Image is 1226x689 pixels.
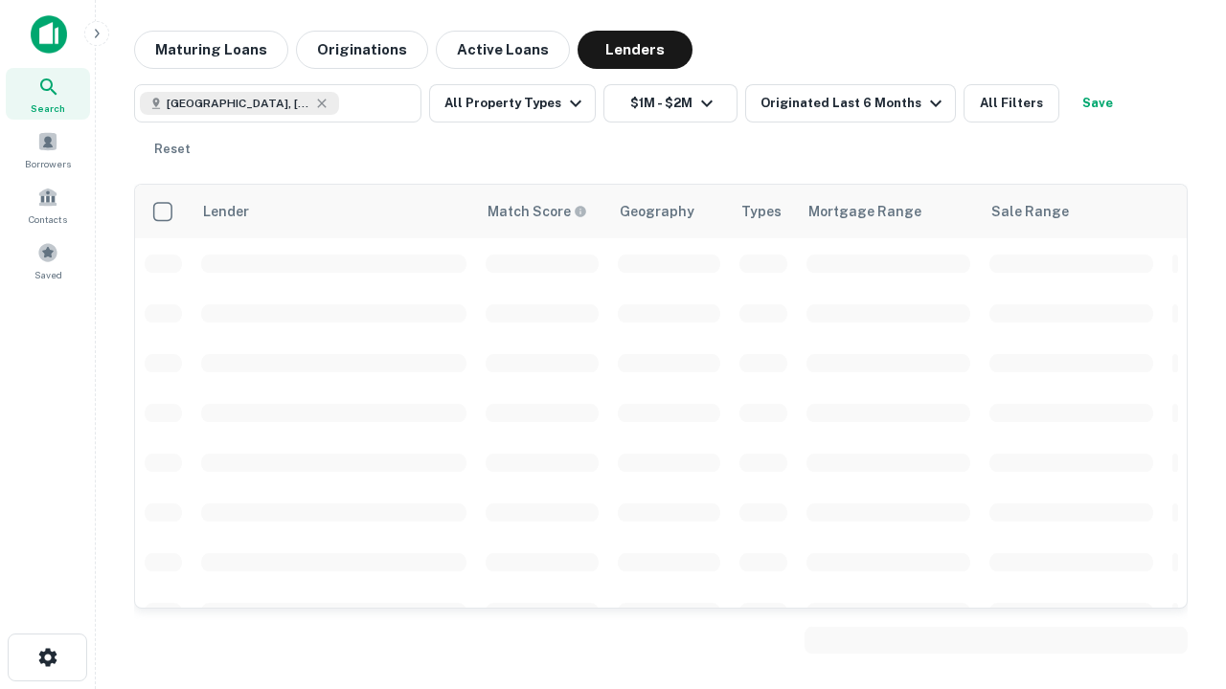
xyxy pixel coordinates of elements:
[608,185,730,238] th: Geography
[730,185,797,238] th: Types
[429,84,596,122] button: All Property Types
[603,84,738,122] button: $1M - $2M
[808,200,921,223] div: Mortgage Range
[25,156,71,171] span: Borrowers
[980,185,1163,238] th: Sale Range
[134,31,288,69] button: Maturing Loans
[142,130,203,168] button: Reset
[29,211,67,227] span: Contacts
[6,68,90,120] a: Search
[436,31,570,69] button: Active Loans
[1130,475,1226,567] iframe: Chat Widget
[797,185,980,238] th: Mortgage Range
[6,234,90,286] a: Saved
[6,123,90,175] a: Borrowers
[761,92,947,115] div: Originated Last 6 Months
[741,200,782,223] div: Types
[34,267,62,282] span: Saved
[31,15,67,54] img: capitalize-icon.png
[31,100,65,116] span: Search
[167,95,310,112] span: [GEOGRAPHIC_DATA], [GEOGRAPHIC_DATA], [GEOGRAPHIC_DATA]
[203,200,249,223] div: Lender
[620,200,694,223] div: Geography
[6,179,90,231] a: Contacts
[296,31,428,69] button: Originations
[488,201,587,222] div: Capitalize uses an advanced AI algorithm to match your search with the best lender. The match sco...
[192,185,476,238] th: Lender
[488,201,583,222] h6: Match Score
[964,84,1059,122] button: All Filters
[745,84,956,122] button: Originated Last 6 Months
[1067,84,1128,122] button: Save your search to get updates of matches that match your search criteria.
[476,185,608,238] th: Capitalize uses an advanced AI algorithm to match your search with the best lender. The match sco...
[991,200,1069,223] div: Sale Range
[578,31,692,69] button: Lenders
